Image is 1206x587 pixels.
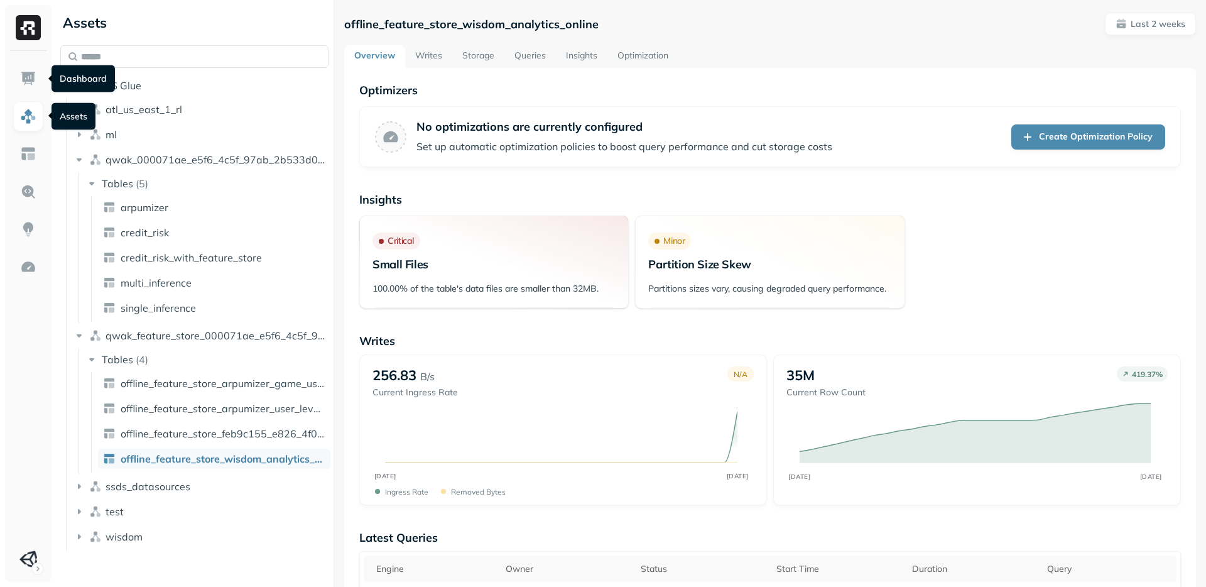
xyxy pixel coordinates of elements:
img: table [103,226,116,239]
img: Insights [20,221,36,238]
img: Asset Explorer [20,146,36,162]
span: offline_feature_store_feb9c155_e826_4f02_99d4_eda7a30b2272_interval_data [121,427,325,440]
img: table [103,251,116,264]
span: multi_inference [121,277,192,289]
img: Query Explorer [20,184,36,200]
span: qwak_feature_store_000071ae_e5f6_4c5f_97ab_2b533d00d294 [106,329,329,342]
div: Start Time [776,563,899,575]
img: table [103,302,116,314]
span: ml [106,128,117,141]
img: table [103,277,116,289]
img: namespace [89,329,102,342]
p: Latest Queries [359,530,1181,545]
p: Ingress Rate [385,487,428,496]
img: namespace [89,505,102,518]
img: Assets [20,108,36,124]
tspan: [DATE] [788,473,810,480]
p: Optimizers [359,83,1181,97]
div: Engine [376,563,493,575]
img: namespace [89,530,102,543]
p: Set up automatic optimization policies to boost query performance and cut storage costs [416,139,832,154]
div: Assets [52,103,95,130]
a: offline_feature_store_feb9c155_e826_4f02_99d4_eda7a30b2272_interval_data [98,424,330,444]
span: atl_us_east_1_rl [106,103,182,116]
button: AWS Glue [60,75,329,96]
p: N/A [734,370,747,379]
img: namespace [89,103,102,116]
tspan: [DATE] [727,472,749,480]
p: Writes [359,334,1181,348]
a: Overview [344,45,405,68]
span: offline_feature_store_arpumizer_game_user_level_offline [121,377,325,390]
a: Storage [452,45,504,68]
p: 256.83 [372,366,416,384]
a: Writes [405,45,452,68]
p: Current Ingress Rate [372,387,458,398]
p: Removed bytes [451,487,506,496]
p: Critical [388,235,414,247]
tspan: [DATE] [374,472,396,480]
button: Last 2 weeks [1105,13,1196,35]
p: ( 5 ) [136,177,148,190]
span: ssds_datasources [106,480,190,493]
a: offline_feature_store_wisdom_analytics_online [98,449,330,469]
p: Minor [663,235,685,247]
img: Unity [19,551,37,568]
button: Tables(5) [85,173,330,194]
p: Small Files [372,257,616,272]
button: ml [73,124,329,145]
span: offline_feature_store_wisdom_analytics_online [121,453,325,465]
div: Dashboard [52,65,115,92]
div: Duration [912,563,1035,575]
span: Tables [102,177,133,190]
div: Query [1047,563,1170,575]
button: qwak_000071ae_e5f6_4c5f_97ab_2b533d00d294_analytics_data [73,150,329,170]
a: Optimization [607,45,678,68]
img: table [103,427,116,440]
img: table [103,377,116,390]
p: 100.00% of the table's data files are smaller than 32MB. [372,283,616,295]
div: Owner [506,563,629,575]
p: No optimizations are currently configured [416,119,832,134]
span: single_inference [121,302,196,314]
p: Partition Size Skew [648,257,891,272]
button: qwak_feature_store_000071ae_e5f6_4c5f_97ab_2b533d00d294 [73,326,329,346]
span: offline_feature_store_arpumizer_user_level_offline [121,402,325,415]
a: single_inference [98,298,330,318]
span: Tables [102,353,133,366]
a: offline_feature_store_arpumizer_user_level_offline [98,398,330,419]
img: table [103,402,116,415]
span: test [106,505,124,518]
a: Insights [556,45,607,68]
button: Tables(4) [85,349,330,370]
img: Dashboard [20,70,36,87]
p: 419.37 % [1132,370,1163,379]
span: arpumizer [121,201,168,214]
p: offline_feature_store_wisdom_analytics_online [344,17,599,31]
img: namespace [89,480,102,493]
span: AWS Glue [93,79,141,92]
span: credit_risk [121,226,169,239]
span: wisdom [106,530,143,543]
img: table [103,453,116,465]
a: multi_inference [98,273,330,293]
img: namespace [89,128,102,141]
button: wisdom [73,527,329,547]
a: credit_risk [98,222,330,243]
a: arpumizer [98,197,330,217]
p: 35M [786,366,815,384]
button: atl_us_east_1_rl [73,99,329,119]
button: test [73,502,329,522]
button: ssds_datasources [73,476,329,496]
p: Insights [359,192,1181,207]
p: ( 4 ) [136,353,148,366]
a: credit_risk_with_feature_store [98,248,330,268]
p: B/s [420,369,435,384]
p: Partitions sizes vary, causing degraded query performance. [648,283,891,295]
img: Optimization [20,259,36,275]
span: credit_risk_with_feature_store [121,251,262,264]
tspan: [DATE] [1140,473,1162,480]
img: Ryft [16,15,41,40]
a: offline_feature_store_arpumizer_game_user_level_offline [98,373,330,393]
a: Queries [504,45,556,68]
